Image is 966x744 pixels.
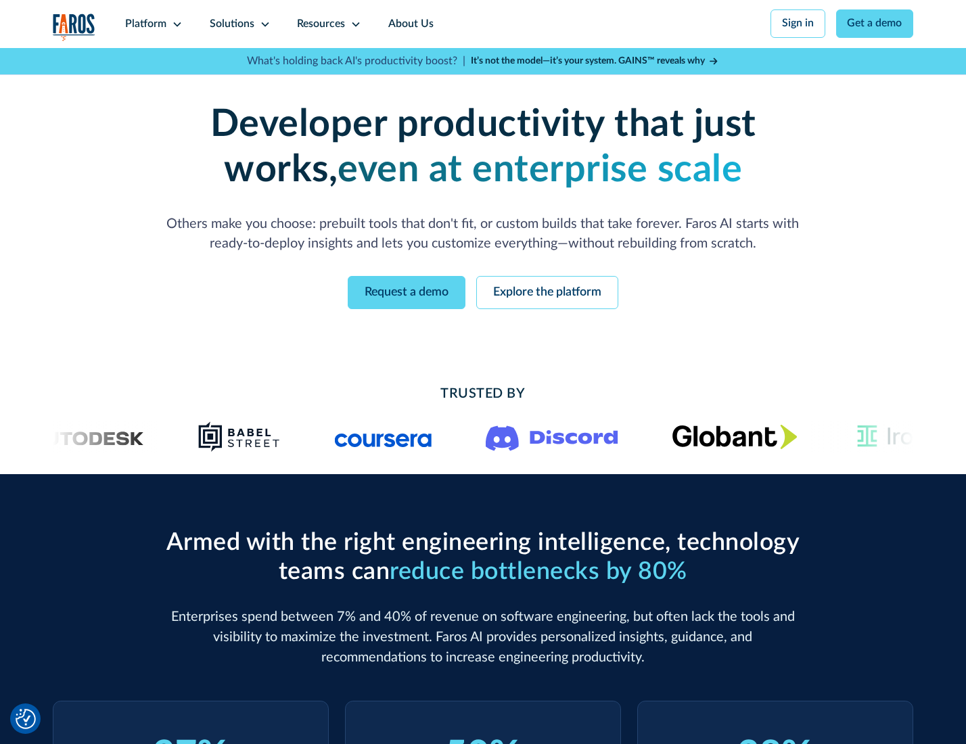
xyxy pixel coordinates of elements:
[297,16,345,32] div: Resources
[53,14,96,41] img: Logo of the analytics and reporting company Faros.
[486,423,618,451] img: Logo of the communication platform Discord.
[471,54,720,68] a: It’s not the model—it’s your system. GAINS™ reveals why
[338,151,742,189] strong: even at enterprise scale
[16,709,36,729] button: Cookie Settings
[334,426,432,448] img: Logo of the online learning platform Coursera.
[160,214,806,255] p: Others make you choose: prebuilt tools that don't fit, or custom builds that take forever. Faros ...
[672,424,797,449] img: Globant's logo
[390,559,687,584] span: reduce bottlenecks by 80%
[836,9,914,38] a: Get a demo
[247,53,465,70] p: What's holding back AI's productivity boost? |
[125,16,166,32] div: Platform
[476,276,618,309] a: Explore the platform
[210,16,254,32] div: Solutions
[198,421,280,453] img: Babel Street logo png
[53,14,96,41] a: home
[160,384,806,404] h2: Trusted By
[348,276,465,309] a: Request a demo
[16,709,36,729] img: Revisit consent button
[471,56,705,66] strong: It’s not the model—it’s your system. GAINS™ reveals why
[210,106,756,189] strong: Developer productivity that just works,
[160,607,806,668] p: Enterprises spend between 7% and 40% of revenue on software engineering, but often lack the tools...
[160,528,806,586] h2: Armed with the right engineering intelligence, technology teams can
[770,9,825,38] a: Sign in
